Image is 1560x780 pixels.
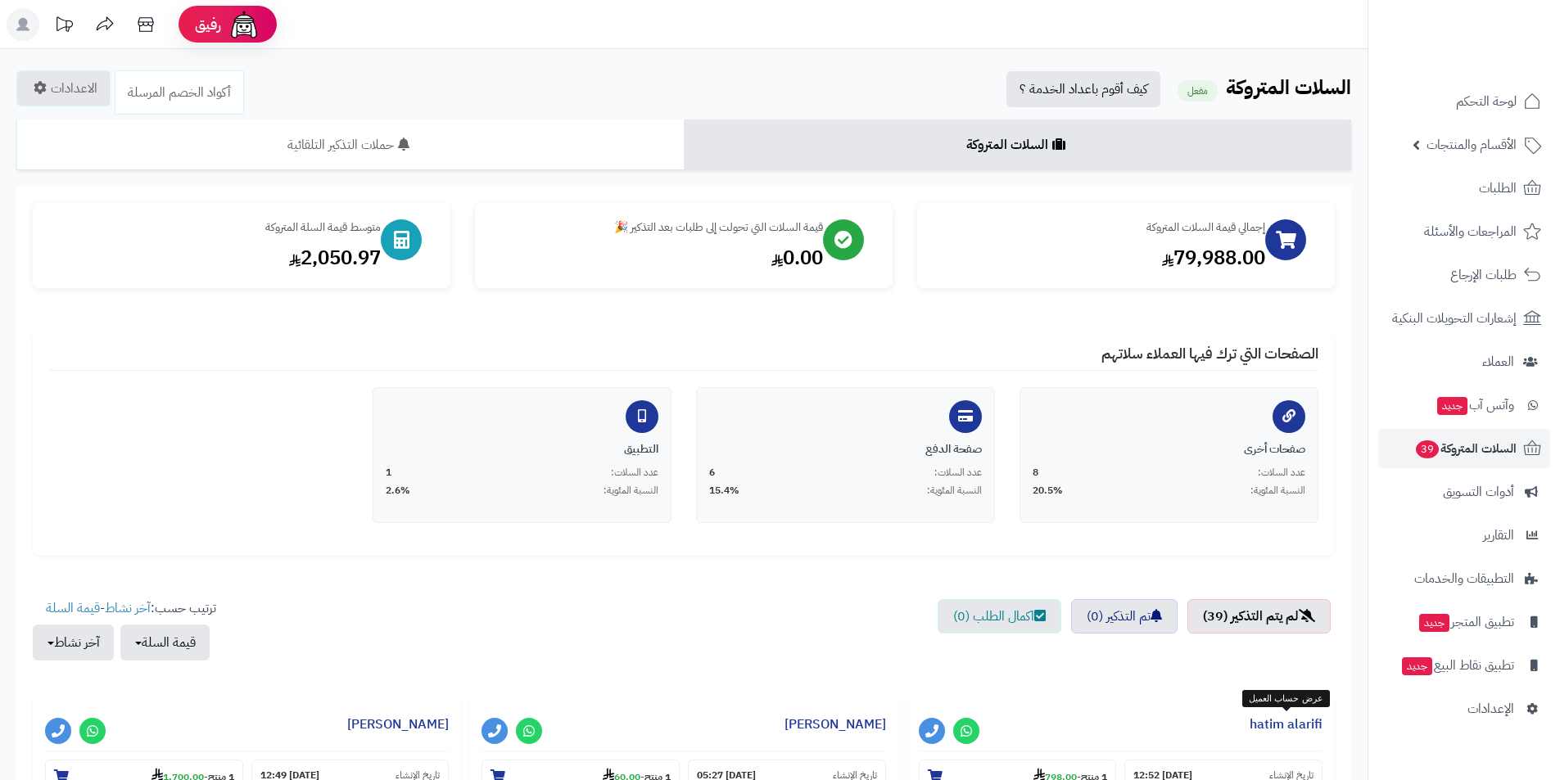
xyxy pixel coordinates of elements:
a: [PERSON_NAME] [347,715,449,734]
span: أدوات التسويق [1443,480,1514,503]
span: 20.5% [1033,484,1063,498]
a: hatim alarifi [1250,715,1323,734]
span: وآتس آب [1436,394,1514,417]
a: تم التذكير (0) [1071,599,1178,633]
span: الطلبات [1479,177,1517,200]
a: تحديثات المنصة [43,8,84,45]
a: تطبيق نقاط البيعجديد [1378,646,1550,685]
span: جديد [1402,657,1432,675]
div: صفحات أخرى [1033,441,1305,458]
a: اكمال الطلب (0) [938,599,1061,633]
div: قيمة السلات التي تحولت إلى طلبات بعد التذكير 🎉 [491,219,823,236]
a: السلات المتروكة [684,119,1351,170]
div: متوسط قيمة السلة المتروكة [49,219,381,236]
span: 8 [1033,466,1038,480]
a: الطلبات [1378,169,1550,208]
div: صفحة الدفع [709,441,982,458]
span: الأقسام والمنتجات [1427,133,1517,156]
ul: ترتيب حسب: - [33,599,216,661]
span: جديد [1419,614,1449,632]
span: 39 [1416,440,1439,458]
span: تطبيق المتجر [1418,611,1514,633]
span: 15.4% [709,484,739,498]
span: السلات المتروكة [1414,437,1517,460]
span: 2.6% [386,484,410,498]
a: العملاء [1378,342,1550,381]
a: كيف أقوم باعداد الخدمة ؟ [1006,71,1160,107]
span: تطبيق نقاط البيع [1400,654,1514,677]
span: 1 [386,466,391,480]
a: السلات المتروكة39 [1378,429,1550,468]
a: التقارير [1378,516,1550,555]
a: المراجعات والأسئلة [1378,212,1550,251]
a: تطبيق المتجرجديد [1378,602,1550,642]
a: لم يتم التذكير (39) [1187,599,1331,633]
a: الإعدادات [1378,689,1550,728]
a: أدوات التسويق [1378,472,1550,512]
span: عدد السلات: [934,466,982,480]
span: جديد [1437,397,1467,415]
img: ai-face.png [228,8,260,41]
span: طلبات الإرجاع [1450,264,1517,286]
button: آخر نشاط [33,624,114,661]
span: إشعارات التحويلات البنكية [1392,307,1517,330]
div: 79,988.00 [934,244,1265,272]
button: قيمة السلة [120,624,210,661]
span: النسبة المئوية: [1250,484,1305,498]
span: النسبة المئوية: [927,484,982,498]
span: 6 [709,466,715,480]
span: التقارير [1483,524,1514,547]
a: آخر نشاط [105,598,151,618]
div: 0.00 [491,244,823,272]
a: التطبيقات والخدمات [1378,559,1550,598]
a: [PERSON_NAME] [785,715,886,734]
a: طلبات الإرجاع [1378,255,1550,295]
a: حملات التذكير التلقائية [16,119,684,170]
span: رفيق [195,15,221,34]
span: عدد السلات: [1258,466,1305,480]
div: التطبيق [386,441,658,458]
span: النسبة المئوية: [604,484,658,498]
a: وآتس آبجديد [1378,385,1550,425]
div: عرض حساب العميل [1242,690,1329,708]
span: لوحة التحكم [1456,90,1517,113]
span: العملاء [1482,350,1514,373]
b: السلات المتروكة [1226,73,1351,102]
a: الاعدادات [16,70,111,106]
h4: الصفحات التي ترك فيها العملاء سلاتهم [49,345,1318,371]
span: المراجعات والأسئلة [1424,220,1517,243]
span: الإعدادات [1467,697,1514,720]
a: قيمة السلة [46,598,100,618]
small: مفعل [1178,80,1218,101]
div: إجمالي قيمة السلات المتروكة [934,219,1265,236]
a: لوحة التحكم [1378,82,1550,121]
span: عدد السلات: [611,466,658,480]
span: التطبيقات والخدمات [1414,567,1514,590]
a: إشعارات التحويلات البنكية [1378,299,1550,338]
div: 2,050.97 [49,244,381,272]
a: أكواد الخصم المرسلة [115,70,244,115]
